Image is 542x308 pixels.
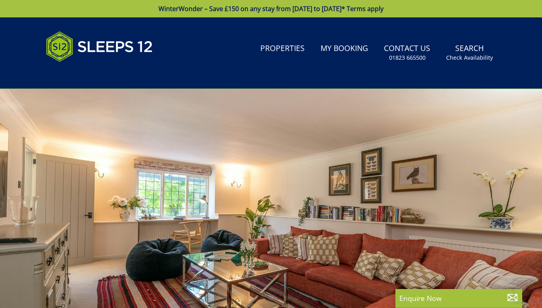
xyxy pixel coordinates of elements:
a: SearchCheck Availability [443,40,496,66]
small: Check Availability [446,54,493,62]
iframe: Customer reviews powered by Trustpilot [42,71,125,78]
p: Enquire Now [399,293,518,303]
a: Contact Us01823 665500 [381,40,433,66]
img: Sleeps 12 [46,27,153,66]
a: My Booking [317,40,371,58]
a: Properties [257,40,308,58]
small: 01823 665500 [389,54,426,62]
